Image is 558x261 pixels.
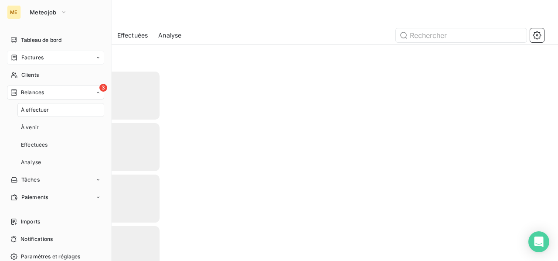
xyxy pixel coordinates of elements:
[21,36,61,44] span: Tableau de bord
[21,158,41,166] span: Analyse
[117,31,148,40] span: Effectuées
[396,28,527,42] input: Rechercher
[7,5,21,19] div: ME
[21,124,39,131] span: À venir
[158,31,181,40] span: Analyse
[21,54,44,62] span: Factures
[21,218,40,226] span: Imports
[21,253,80,261] span: Paramètres et réglages
[21,89,44,96] span: Relances
[99,84,107,92] span: 3
[30,9,57,16] span: Meteojob
[21,176,40,184] span: Tâches
[21,141,48,149] span: Effectuées
[21,106,49,114] span: À effectuer
[20,235,53,243] span: Notifications
[21,193,48,201] span: Paiements
[21,71,39,79] span: Clients
[528,231,549,252] div: Open Intercom Messenger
